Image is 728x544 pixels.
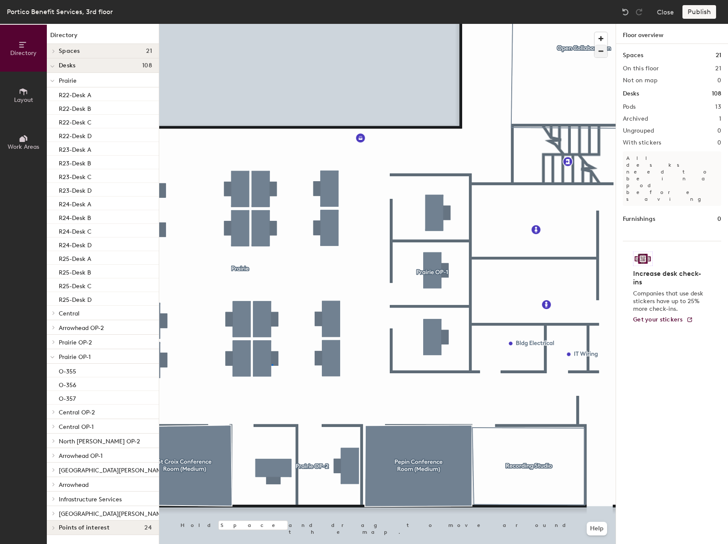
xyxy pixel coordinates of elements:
[59,198,91,208] p: R24-Desk A
[623,77,657,84] h2: Not on map
[623,104,636,110] h2: Pods
[146,48,152,55] span: 21
[623,51,643,60] h1: Spaces
[717,139,721,146] h2: 0
[47,31,159,44] h1: Directory
[717,77,721,84] h2: 0
[59,239,92,249] p: R24-Desk D
[59,144,91,153] p: R23-Desk A
[59,280,92,290] p: R25-Desk C
[59,409,95,416] span: Central OP-2
[59,130,92,140] p: R22-Desk D
[633,252,653,266] img: Sticker logo
[616,24,728,44] h1: Floor overview
[59,353,91,361] span: Prairie OP-1
[59,171,92,181] p: R23-Desk C
[142,62,152,69] span: 108
[621,8,630,16] img: Undo
[59,496,122,503] span: Infrastructure Services
[59,510,167,518] span: [GEOGRAPHIC_DATA][PERSON_NAME]
[716,51,721,60] h1: 21
[59,266,91,276] p: R25-Desk B
[587,522,607,535] button: Help
[59,365,76,375] p: O-355
[623,139,662,146] h2: With stickers
[623,65,659,72] h2: On this floor
[623,151,721,206] p: All desks need to be in a pod before saving
[635,8,643,16] img: Redo
[59,393,76,402] p: O-357
[59,253,91,263] p: R25-Desk A
[59,212,91,222] p: R24-Desk B
[59,157,91,167] p: R23-Desk B
[623,214,655,224] h1: Furnishings
[59,185,92,194] p: R23-Desk D
[623,89,639,98] h1: Desks
[633,290,706,313] p: Companies that use desk stickers have up to 25% more check-ins.
[59,77,77,84] span: Prairie
[59,481,89,489] span: Arrowhead
[14,96,33,104] span: Layout
[712,89,721,98] h1: 108
[59,379,76,389] p: O-356
[59,103,91,113] p: R22-Desk B
[59,467,181,474] span: [GEOGRAPHIC_DATA][PERSON_NAME] OP-1
[59,310,80,317] span: Central
[59,524,109,531] span: Points of interest
[7,6,113,17] div: Portico Benefit Services, 3rd floor
[8,143,39,150] span: Work Areas
[657,5,674,19] button: Close
[59,452,103,460] span: Arrowhead OP-1
[717,214,721,224] h1: 0
[715,104,721,110] h2: 13
[633,269,706,286] h4: Increase desk check-ins
[59,423,94,431] span: Central OP-1
[59,89,91,99] p: R22-Desk A
[59,116,92,126] p: R22-Desk C
[633,316,683,323] span: Get your stickers
[717,127,721,134] h2: 0
[59,48,80,55] span: Spaces
[59,62,75,69] span: Desks
[719,116,721,122] h2: 1
[715,65,721,72] h2: 21
[59,438,140,445] span: North [PERSON_NAME] OP-2
[59,324,104,332] span: Arrowhead OP-2
[623,116,648,122] h2: Archived
[59,339,92,346] span: Prairie OP-2
[633,316,693,324] a: Get your stickers
[144,524,152,531] span: 24
[10,49,37,57] span: Directory
[623,127,654,134] h2: Ungrouped
[59,226,92,235] p: R24-Desk C
[59,294,92,304] p: R25-Desk D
